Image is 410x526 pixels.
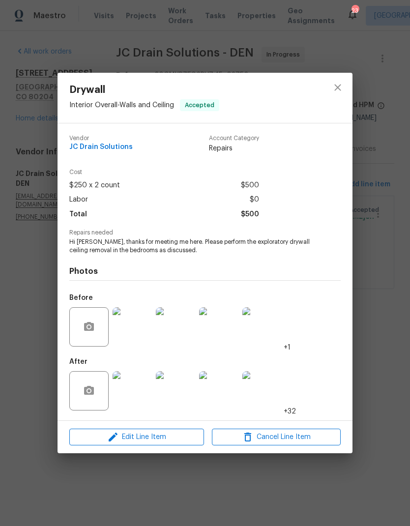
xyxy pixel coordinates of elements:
span: +1 [284,343,291,352]
span: Account Category [209,135,259,142]
button: Edit Line Item [69,429,204,446]
span: Repairs [209,144,259,153]
h4: Photos [69,266,341,276]
h5: After [69,358,88,365]
span: Interior Overall - Walls and Ceiling [69,102,174,109]
span: Accepted [181,100,218,110]
span: $500 [241,178,259,193]
span: Cost [69,169,259,175]
span: Total [69,207,87,222]
span: Edit Line Item [72,431,201,443]
span: Drywall [69,85,219,95]
span: Cancel Line Item [215,431,338,443]
div: 23 [351,6,358,16]
span: Repairs needed [69,230,341,236]
span: JC Drain Solutions [69,144,133,151]
span: $0 [250,193,259,207]
span: $250 x 2 count [69,178,120,193]
span: Labor [69,193,88,207]
span: $500 [241,207,259,222]
button: Cancel Line Item [212,429,341,446]
button: close [326,76,350,99]
h5: Before [69,294,93,301]
span: +32 [284,407,296,416]
span: Hi [PERSON_NAME], thanks for meeting me here. Please perform the exploratory drywall ceiling remo... [69,238,314,255]
span: Vendor [69,135,133,142]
